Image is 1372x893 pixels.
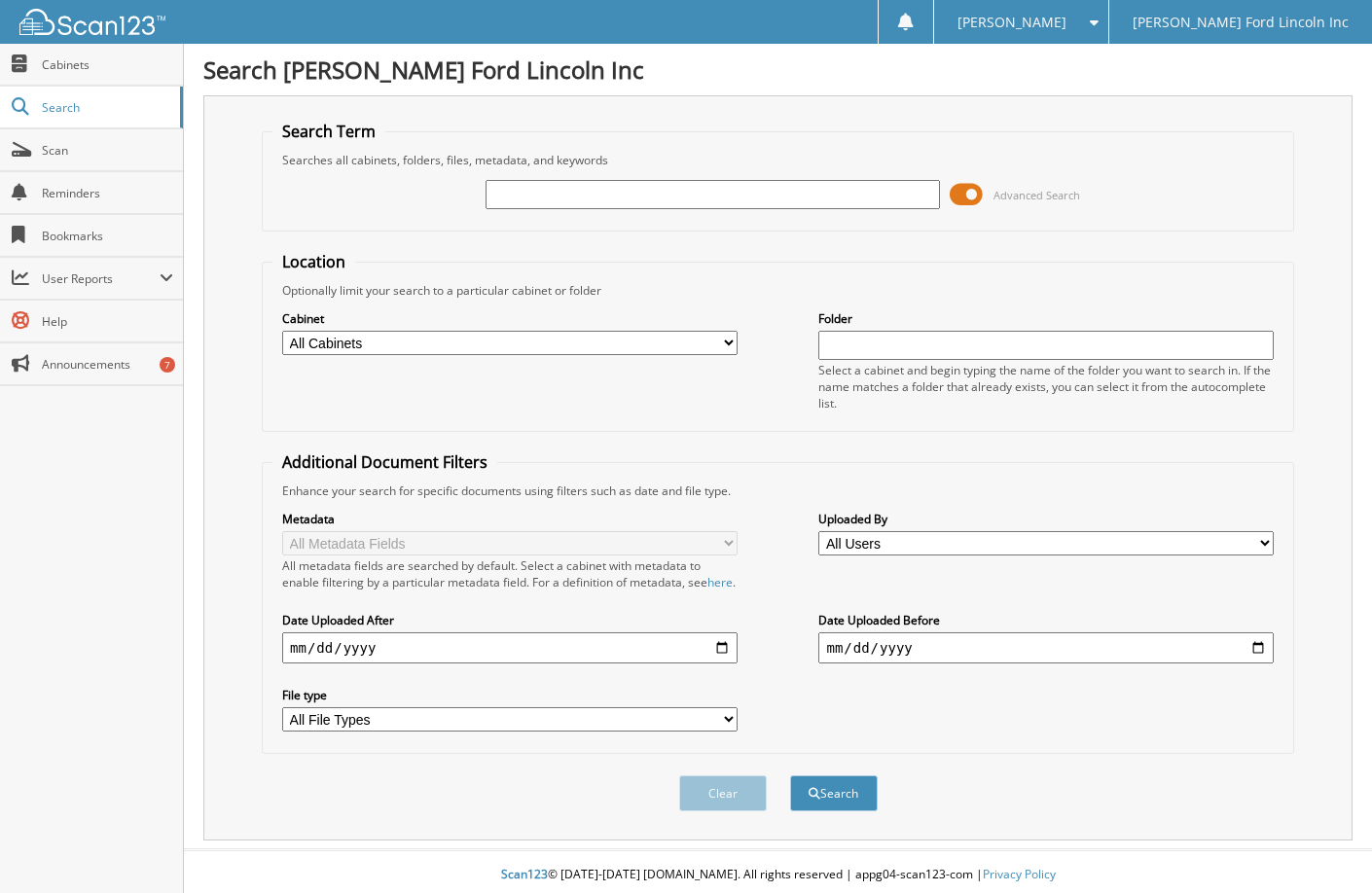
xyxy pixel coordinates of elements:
[1133,17,1349,28] span: [PERSON_NAME] Ford Lincoln Inc
[203,54,1353,86] h1: Search [PERSON_NAME] Ford Lincoln Inc
[957,17,1066,28] span: [PERSON_NAME]
[818,362,1274,411] div: Select a cabinet and begin typing the name of the folder you want to search in. If the name match...
[282,687,738,703] label: File type
[272,451,497,473] legend: Additional Document Filters
[160,357,175,373] div: 7
[282,310,738,327] label: Cabinet
[818,612,1274,628] label: Date Uploaded Before
[818,310,1274,327] label: Folder
[282,557,738,590] div: All metadata fields are searched by default. Select a cabinet with metadata to enable filtering b...
[42,313,173,330] span: Help
[272,282,1283,299] div: Optionally limit your search to a particular cabinet or folder
[282,612,738,628] label: Date Uploaded After
[42,185,173,201] span: Reminders
[42,356,173,373] span: Announcements
[501,866,548,882] span: Scan123
[983,866,1056,882] a: Privacy Policy
[282,632,738,663] input: start
[679,775,767,811] button: Clear
[42,270,160,287] span: User Reports
[42,228,173,244] span: Bookmarks
[272,251,355,272] legend: Location
[993,188,1080,202] span: Advanced Search
[272,152,1283,168] div: Searches all cabinets, folders, files, metadata, and keywords
[272,121,385,142] legend: Search Term
[42,56,173,73] span: Cabinets
[19,9,165,35] img: scan123-logo-white.svg
[818,632,1274,663] input: end
[272,482,1283,499] div: Enhance your search for specific documents using filters such as date and file type.
[790,775,878,811] button: Search
[42,99,170,116] span: Search
[42,142,173,159] span: Scan
[282,511,738,527] label: Metadata
[818,511,1274,527] label: Uploaded By
[707,574,733,590] a: here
